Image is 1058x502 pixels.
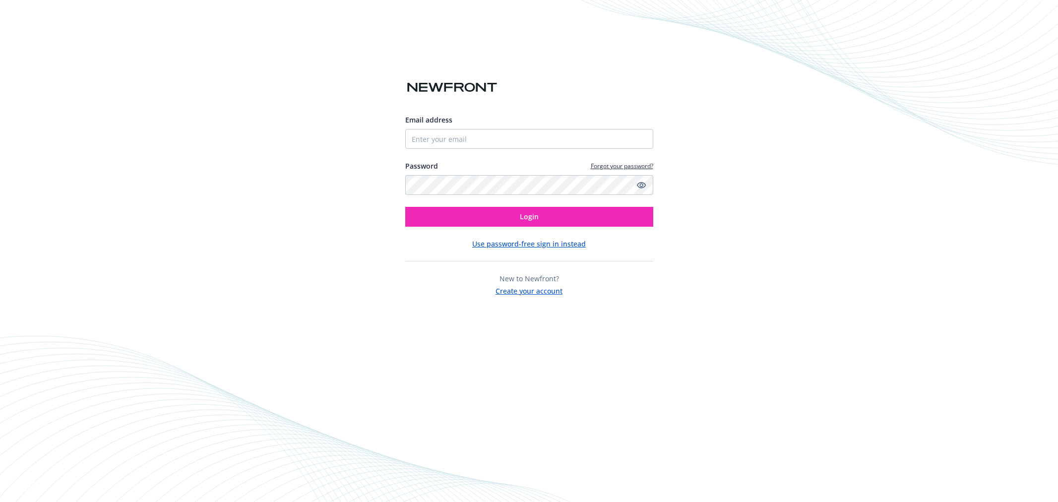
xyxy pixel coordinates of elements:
[591,162,653,170] a: Forgot your password?
[496,284,562,296] button: Create your account
[472,239,586,249] button: Use password-free sign in instead
[405,115,452,125] span: Email address
[499,274,559,283] span: New to Newfront?
[405,207,653,227] button: Login
[405,161,438,171] label: Password
[405,79,499,96] img: Newfront logo
[635,179,647,191] a: Show password
[405,129,653,149] input: Enter your email
[520,212,539,221] span: Login
[405,175,653,195] input: Enter your password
